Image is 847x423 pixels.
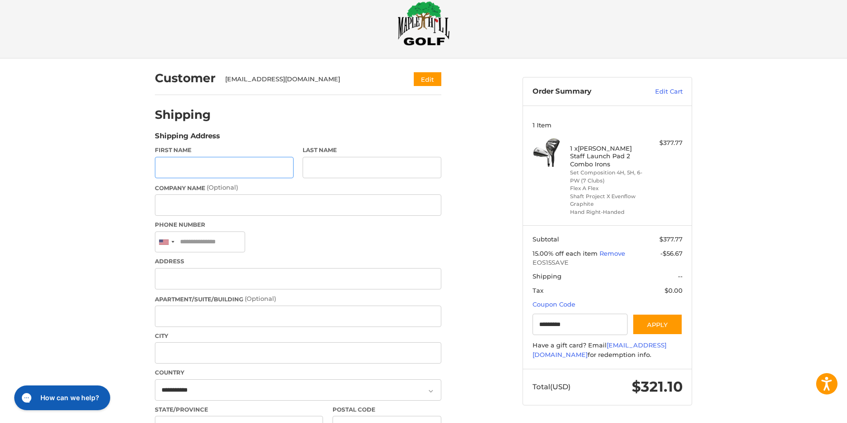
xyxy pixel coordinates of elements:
div: [EMAIL_ADDRESS][DOMAIN_NAME] [225,75,396,84]
label: First Name [155,146,294,154]
small: (Optional) [245,295,276,302]
h3: 1 Item [533,121,683,129]
li: Set Composition 4H, 5H, 6-PW (7 Clubs) [570,169,643,184]
h2: Shipping [155,107,211,122]
iframe: Gorgias live chat messenger [10,382,113,413]
a: Remove [600,250,625,257]
label: Last Name [303,146,441,154]
label: City [155,332,441,340]
label: Address [155,257,441,266]
span: Subtotal [533,235,559,243]
a: Coupon Code [533,300,575,308]
label: Phone Number [155,221,441,229]
h2: Customer [155,71,216,86]
label: Postal Code [333,405,442,414]
span: Tax [533,287,543,294]
li: Shaft Project X Evenflow Graphite [570,192,643,208]
img: Maple Hill Golf [398,1,450,46]
span: $0.00 [665,287,683,294]
span: EOS15SAVE [533,258,683,268]
li: Hand Right-Handed [570,208,643,216]
span: 15.00% off each item [533,250,600,257]
h4: 1 x [PERSON_NAME] Staff Launch Pad 2 Combo Irons [570,144,643,168]
li: Flex A Flex [570,184,643,192]
label: Company Name [155,183,441,192]
label: State/Province [155,405,323,414]
button: Apply [632,314,683,335]
div: Have a gift card? Email for redemption info. [533,341,683,359]
h3: Order Summary [533,87,635,96]
span: Total (USD) [533,382,571,391]
label: Country [155,368,441,377]
button: Edit [414,72,441,86]
span: Shipping [533,272,561,280]
label: Apartment/Suite/Building [155,294,441,304]
legend: Shipping Address [155,131,220,146]
input: Gift Certificate or Coupon Code [533,314,628,335]
small: (Optional) [207,183,238,191]
div: $377.77 [645,138,683,148]
a: Edit Cart [635,87,683,96]
div: United States: +1 [155,232,177,252]
span: -$56.67 [660,250,683,257]
span: $377.77 [659,235,683,243]
a: [EMAIL_ADDRESS][DOMAIN_NAME] [533,341,666,358]
span: -- [678,272,683,280]
span: $321.10 [632,378,683,395]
